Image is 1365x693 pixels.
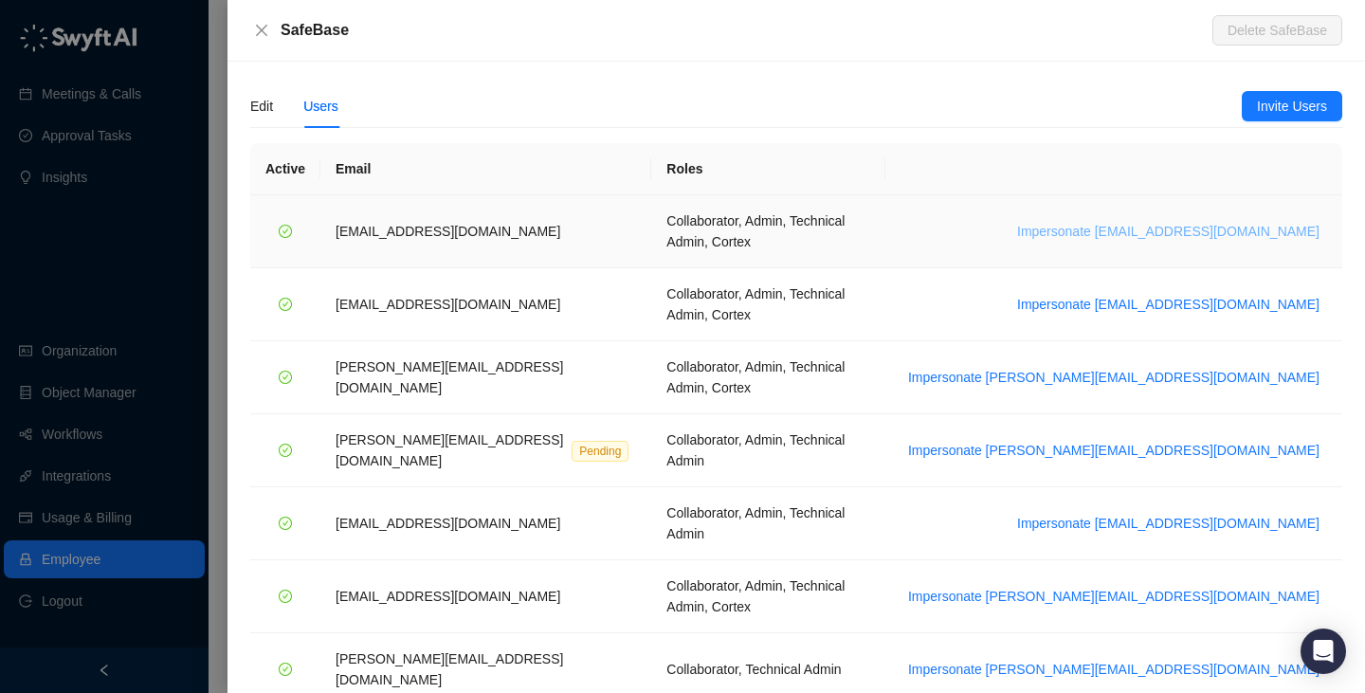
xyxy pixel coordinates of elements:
span: check-circle [279,444,292,457]
span: Pending [572,441,628,462]
td: Collaborator, Admin, Technical Admin, Cortex [651,195,885,268]
button: Impersonate [PERSON_NAME][EMAIL_ADDRESS][DOMAIN_NAME] [901,439,1327,462]
span: Impersonate [EMAIL_ADDRESS][DOMAIN_NAME] [1017,513,1319,534]
span: check-circle [279,517,292,530]
span: check-circle [279,225,292,238]
span: Impersonate [EMAIL_ADDRESS][DOMAIN_NAME] [1017,294,1319,315]
span: [EMAIL_ADDRESS][DOMAIN_NAME] [336,516,560,531]
span: [EMAIL_ADDRESS][DOMAIN_NAME] [336,297,560,312]
span: [PERSON_NAME][EMAIL_ADDRESS][DOMAIN_NAME] [336,432,563,468]
span: [EMAIL_ADDRESS][DOMAIN_NAME] [336,589,560,604]
td: Collaborator, Admin, Technical Admin, Cortex [651,560,885,633]
button: Invite Users [1242,91,1342,121]
span: Impersonate [PERSON_NAME][EMAIL_ADDRESS][DOMAIN_NAME] [908,440,1319,461]
th: Active [250,143,320,195]
th: Email [320,143,651,195]
th: Roles [651,143,885,195]
span: [EMAIL_ADDRESS][DOMAIN_NAME] [336,224,560,239]
button: Impersonate [PERSON_NAME][EMAIL_ADDRESS][DOMAIN_NAME] [901,366,1327,389]
span: check-circle [279,590,292,603]
td: Collaborator, Admin, Technical Admin, Cortex [651,268,885,341]
button: Delete SafeBase [1212,15,1342,46]
span: Impersonate [PERSON_NAME][EMAIL_ADDRESS][DOMAIN_NAME] [908,659,1319,680]
button: Impersonate [PERSON_NAME][EMAIL_ADDRESS][DOMAIN_NAME] [901,585,1327,608]
span: check-circle [279,663,292,676]
div: Open Intercom Messenger [1301,629,1346,674]
div: Edit [250,96,273,117]
div: SafeBase [281,19,1212,42]
span: [PERSON_NAME][EMAIL_ADDRESS][DOMAIN_NAME] [336,359,563,395]
td: Collaborator, Admin, Technical Admin [651,487,885,560]
span: check-circle [279,371,292,384]
span: Impersonate [EMAIL_ADDRESS][DOMAIN_NAME] [1017,221,1319,242]
button: Close [250,19,273,42]
button: Impersonate [PERSON_NAME][EMAIL_ADDRESS][DOMAIN_NAME] [901,658,1327,681]
span: check-circle [279,298,292,311]
button: Impersonate [EMAIL_ADDRESS][DOMAIN_NAME] [1010,220,1327,243]
td: Collaborator, Admin, Technical Admin, Cortex [651,341,885,414]
div: Users [303,96,338,117]
span: Impersonate [PERSON_NAME][EMAIL_ADDRESS][DOMAIN_NAME] [908,367,1319,388]
span: [PERSON_NAME][EMAIL_ADDRESS][DOMAIN_NAME] [336,651,563,687]
button: Impersonate [EMAIL_ADDRESS][DOMAIN_NAME] [1010,293,1327,316]
span: Impersonate [PERSON_NAME][EMAIL_ADDRESS][DOMAIN_NAME] [908,586,1319,607]
span: Invite Users [1257,96,1327,117]
button: Impersonate [EMAIL_ADDRESS][DOMAIN_NAME] [1010,512,1327,535]
td: Collaborator, Admin, Technical Admin [651,414,885,487]
span: close [254,23,269,38]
